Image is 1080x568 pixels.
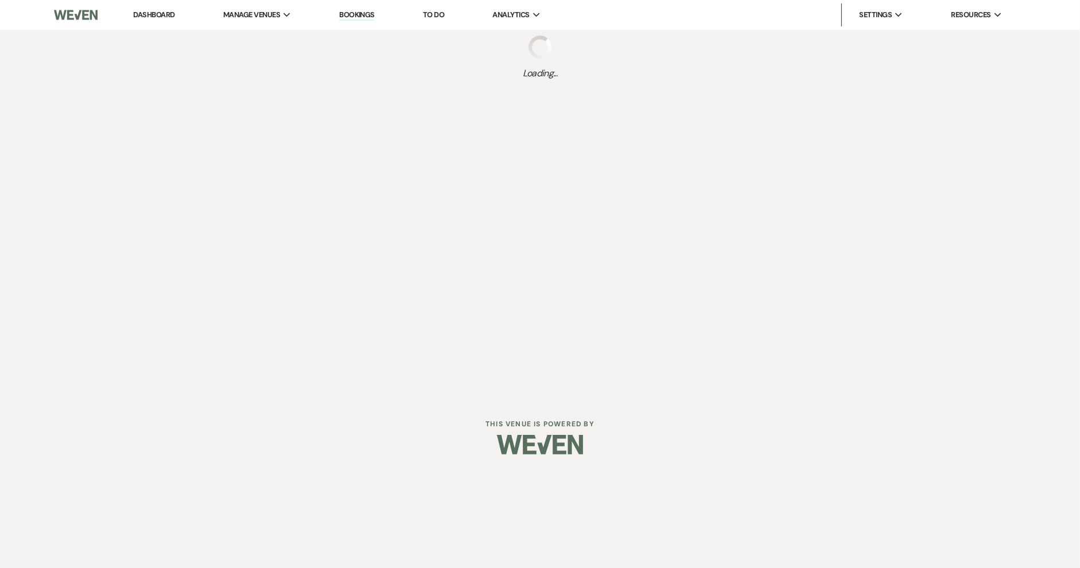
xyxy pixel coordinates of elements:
span: Analytics [492,9,529,21]
span: Loading... [523,67,558,80]
a: Dashboard [133,10,174,20]
img: Weven Logo [497,425,583,465]
img: loading spinner [529,36,551,59]
span: Manage Venues [223,9,280,21]
span: Resources [951,9,990,21]
a: Bookings [339,10,375,21]
a: To Do [423,10,444,20]
span: Settings [859,9,892,21]
img: Weven Logo [54,3,98,27]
